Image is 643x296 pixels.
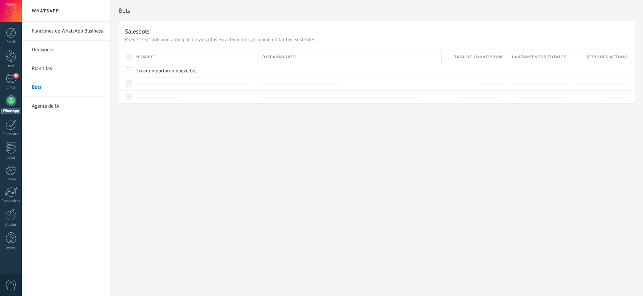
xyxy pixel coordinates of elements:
div: Estadísticas [1,199,21,203]
span: Tasa de conversión [454,54,502,60]
li: Plantillas [22,59,110,78]
a: Plantillas [32,59,103,78]
a: Bots [32,78,103,97]
a: Difusiones [32,41,103,59]
div: Correo [1,177,21,182]
h2: Bots [119,4,635,17]
div: Bots [570,64,628,77]
span: importar [150,68,169,74]
span: Nombre [136,54,155,60]
span: Crear [136,68,148,74]
li: Difusiones [22,41,110,59]
span: o [148,68,150,74]
div: Calendario [1,132,21,136]
div: Panel [1,40,21,44]
div: Ayuda [1,246,21,250]
span: un nuevo bot [169,68,197,74]
div: Salesbots [125,27,150,35]
li: Bots [22,78,110,97]
li: Funciones de WhatsApp Business [22,22,110,41]
div: Ajustes [1,223,21,227]
span: Lanzamientos totales [512,54,566,60]
a: Funciones de WhatsApp Business [32,22,103,41]
div: Chats [1,85,21,90]
a: Agente de IA [32,97,103,116]
div: WhatsApp [1,108,20,114]
div: Leads [1,64,21,68]
li: Agente de IA [22,97,110,115]
div: Bots [506,64,567,77]
span: 9 [13,73,19,78]
div: Listas [1,156,21,160]
p: Puede crear bots con anticipación y usarlos en activadores, así como editar los existentes [125,37,629,43]
span: Sesiones activas [587,54,628,60]
span: Disparadores [262,54,296,60]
